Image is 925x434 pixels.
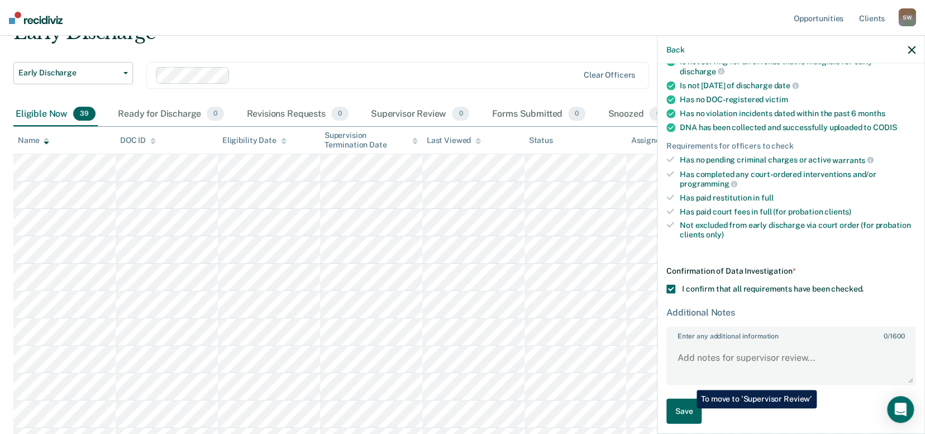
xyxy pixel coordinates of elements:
[325,131,418,150] div: Supervision Termination Date
[568,107,585,121] span: 0
[680,155,916,165] div: Has no pending criminal charges or active
[489,102,588,127] div: Forms Submitted
[605,102,669,127] div: Snoozed
[680,207,916,216] div: Has paid court fees in full (for probation
[680,169,916,188] div: Has completed any court-ordered interventions and/or
[680,123,916,132] div: DNA has been collected and successfully uploaded to
[18,136,49,145] div: Name
[120,136,156,145] div: DOC ID
[824,207,851,216] span: clients)
[667,328,914,340] label: Enter any additional information
[452,107,469,121] span: 0
[680,57,916,76] div: Is not serving for an offense that is ineligible for early
[13,102,98,127] div: Eligible Now
[887,396,914,423] div: Open Intercom Messenger
[706,230,723,239] span: only)
[584,70,635,80] div: Clear officers
[680,80,916,90] div: Is not [DATE] of discharge
[765,95,788,104] span: victim
[898,8,916,26] div: S W
[682,284,864,293] span: I confirm that all requirements have been checked.
[680,193,916,202] div: Has paid restitution in
[427,136,481,145] div: Last Viewed
[761,193,773,202] span: full
[884,332,888,340] span: 0
[331,107,349,121] span: 0
[680,66,724,75] span: discharge
[369,102,472,127] div: Supervisor Review
[774,81,798,90] span: date
[9,12,63,24] img: Recidiviz
[18,68,119,78] span: Early Discharge
[666,307,916,317] div: Additional Notes
[884,332,904,340] span: / 1600
[680,95,916,104] div: Has no DOC-registered
[680,179,737,188] span: programming
[244,102,350,127] div: Revisions Requests
[680,109,916,118] div: Has no violation incidents dated within the past 6
[631,136,683,145] div: Assigned to
[13,21,707,53] div: Early Discharge
[116,102,226,127] div: Ready for Discharge
[666,45,684,54] button: Back
[666,266,916,276] div: Confirmation of Data Investigation
[666,141,916,151] div: Requirements for officers to check
[529,136,553,145] div: Status
[73,107,96,121] span: 39
[832,155,874,164] span: warrants
[873,123,897,132] span: CODIS
[207,107,224,121] span: 0
[666,398,702,423] button: Save
[680,221,916,240] div: Not excluded from early discharge via court order (for probation clients
[649,107,666,121] span: 0
[222,136,287,145] div: Eligibility Date
[858,109,885,118] span: months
